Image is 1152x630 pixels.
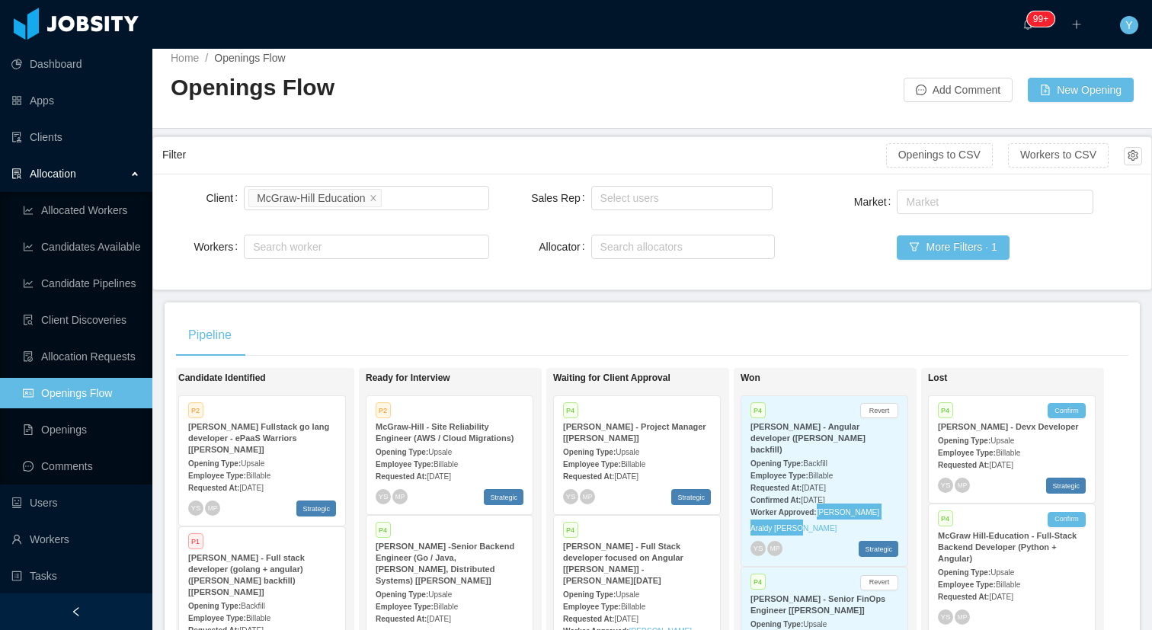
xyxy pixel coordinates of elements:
[23,305,140,335] a: icon: file-searchClient Discoveries
[188,533,203,549] span: P1
[376,542,514,585] strong: [PERSON_NAME] -Senior Backend Engineer (Go / Java, [PERSON_NAME], Distributed Systems) [[PERSON_N...
[11,561,140,591] a: icon: profileTasks
[248,238,257,256] input: Workers
[1124,147,1142,165] button: icon: setting
[246,472,270,480] span: Billable
[990,568,1014,577] span: Upsale
[188,402,203,418] span: P2
[241,459,264,468] span: Upsale
[23,268,140,299] a: icon: line-chartCandidate Pipelines
[563,472,614,481] strong: Requested At:
[23,232,140,262] a: icon: line-chartCandidates Available
[938,593,989,601] strong: Requested At:
[205,52,208,64] span: /
[1008,143,1109,168] button: Workers to CSV
[214,52,285,64] span: Openings Flow
[563,448,616,456] strong: Opening Type:
[802,484,825,492] span: [DATE]
[434,460,458,469] span: Billable
[938,568,990,577] strong: Opening Type:
[1048,403,1086,418] button: Confirm
[188,459,241,468] strong: Opening Type:
[194,241,244,253] label: Workers
[11,488,140,518] a: icon: robotUsers
[171,52,199,64] a: Home
[904,78,1013,102] button: icon: messageAdd Comment
[253,239,466,254] div: Search worker
[376,603,434,611] strong: Employee Type:
[750,422,866,454] strong: [PERSON_NAME] - Angular developer ([PERSON_NAME] backfill)
[11,168,22,179] i: icon: solution
[750,484,802,492] strong: Requested At:
[190,504,200,512] span: YS
[531,192,590,204] label: Sales Rep
[11,49,140,79] a: icon: pie-chartDashboard
[938,449,996,457] strong: Employee Type:
[989,461,1013,469] span: [DATE]
[376,590,428,599] strong: Opening Type:
[188,484,239,492] strong: Requested At:
[886,143,993,168] button: Openings to CSV
[553,373,766,384] h1: Waiting for Client Approval
[901,193,910,211] input: Market
[563,402,578,418] span: P4
[671,489,711,505] span: Strategic
[427,472,450,481] span: [DATE]
[428,448,452,456] span: Upsale
[206,192,244,204] label: Client
[563,460,621,469] strong: Employee Type:
[938,461,989,469] strong: Requested At:
[616,448,639,456] span: Upsale
[614,472,638,481] span: [DATE]
[23,414,140,445] a: icon: file-textOpenings
[770,545,779,552] span: MP
[395,493,405,500] span: MP
[750,508,879,532] a: [PERSON_NAME] Araldy [PERSON_NAME]
[1028,78,1134,102] button: icon: file-addNew Opening
[539,241,590,253] label: Allocator
[178,373,392,384] h1: Candidate Identified
[938,422,1079,431] strong: [PERSON_NAME] - Devx Developer
[750,496,801,504] strong: Confirmed At:
[803,620,827,628] span: Upsale
[1046,478,1086,494] span: Strategic
[750,574,766,590] span: P4
[750,594,885,615] strong: [PERSON_NAME] - Senior FinOps Engineer [[PERSON_NAME]]
[385,189,393,207] input: Client
[958,482,967,489] span: MP
[23,451,140,481] a: icon: messageComments
[248,189,381,207] li: McGraw-Hill Education
[621,460,645,469] span: Billable
[188,422,329,454] strong: [PERSON_NAME] Fullstack go lang developer - ePaaS Warriors [[PERSON_NAME]]
[938,402,953,418] span: P4
[563,603,621,611] strong: Employee Type:
[376,460,434,469] strong: Employee Type:
[563,422,706,443] strong: [PERSON_NAME] - Project Manager [[PERSON_NAME]]
[938,510,953,526] span: P4
[376,472,427,481] strong: Requested At:
[427,615,450,623] span: [DATE]
[171,72,652,104] h2: Openings Flow
[565,492,575,500] span: YS
[928,373,1141,384] h1: Lost
[614,615,638,623] span: [DATE]
[257,190,365,206] div: McGraw-Hill Education
[1027,11,1054,27] sup: 462
[583,493,592,500] span: MP
[750,459,803,468] strong: Opening Type:
[434,603,458,611] span: Billable
[854,196,898,208] label: Market
[376,615,427,623] strong: Requested At:
[239,484,263,492] span: [DATE]
[188,553,305,596] strong: [PERSON_NAME] - Full stack developer (golang + angular) ([PERSON_NAME] backfill) [[PERSON_NAME]]
[176,314,244,357] div: Pipeline
[750,508,817,516] strong: Worker Approved:
[11,524,140,555] a: icon: userWorkers
[996,449,1020,457] span: Billable
[596,238,604,256] input: Allocator
[428,590,452,599] span: Upsale
[897,235,1009,260] button: icon: filterMore Filters · 1
[803,459,827,468] span: Backfill
[958,613,967,620] span: MP
[750,620,803,628] strong: Opening Type:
